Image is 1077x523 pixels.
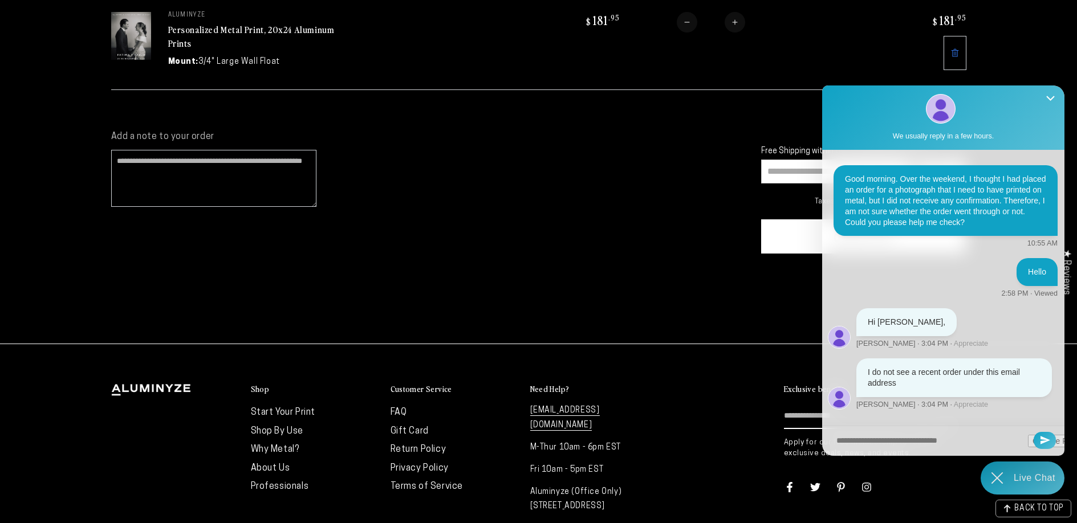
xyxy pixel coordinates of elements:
[198,56,280,68] dd: 3/4" Large Wall Float
[251,427,304,436] a: Shop By Use
[761,196,966,207] small: Taxes and calculated at checkout
[251,384,379,395] summary: Shop
[608,13,620,22] sup: .95
[981,461,1064,495] div: Chat widget toggle
[1014,505,1064,513] span: BACK TO TOP
[391,445,446,454] a: Return Policy
[530,406,600,430] a: [EMAIL_ADDRESS][DOMAIN_NAME]
[391,464,449,473] a: Privacy Policy
[931,12,966,28] bdi: 181
[251,384,270,394] h2: Shop
[1039,85,1062,113] button: Close Shoutbox
[933,16,938,27] span: $
[1055,240,1077,304] div: Click to open Judge.me floating reviews tab
[391,408,407,417] a: FAQ
[584,12,620,28] bdi: 181
[955,13,966,22] sup: .95
[251,408,316,417] a: Start Your Print
[251,445,299,454] a: Why Metal?
[111,131,738,143] label: Add a note to your order
[761,219,966,254] button: Check out
[391,384,519,395] summary: Customer Service
[1014,461,1055,495] div: Contact Us Directly
[168,56,199,68] dt: Mount:
[822,85,1064,456] iframe: To enrich screen reader interactions, please activate Accessibility in Grammarly extension settings
[530,384,659,395] summary: Need Help?
[391,384,452,394] h2: Customer Service
[391,482,464,491] a: Terms of Service
[944,36,966,70] a: Remove 20"x24" Rectangle Silver Glossy Aluminyzed Photo
[784,438,966,458] p: Apply for our free membership to receive exclusive deals, news, and events.
[784,384,846,394] h2: Exclusive benefits
[530,384,570,394] h2: Need Help?
[168,23,335,50] a: Personalized Metal Print, 20x24 Aluminum Prints
[530,463,659,477] p: Fri 10am - 5pm EST
[761,147,966,157] div: Free Shipping within the [GEOGRAPHIC_DATA]
[761,276,966,301] iframe: PayPal-paypal
[530,440,659,455] p: M-Thur 10am - 6pm EST
[251,464,290,473] a: About Us
[586,16,591,27] span: $
[784,384,966,395] summary: Exclusive benefits
[697,12,725,32] input: Quantity for Personalized Metal Print, 20x24 Aluminum Prints
[530,485,659,513] p: Aluminyze (Office Only) [STREET_ADDRESS]
[168,12,339,19] p: aluminyze
[391,427,429,436] a: Gift Card
[111,12,151,60] img: 20"x24" Rectangle Silver Glossy Aluminyzed Photo
[251,482,309,491] a: Professionals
